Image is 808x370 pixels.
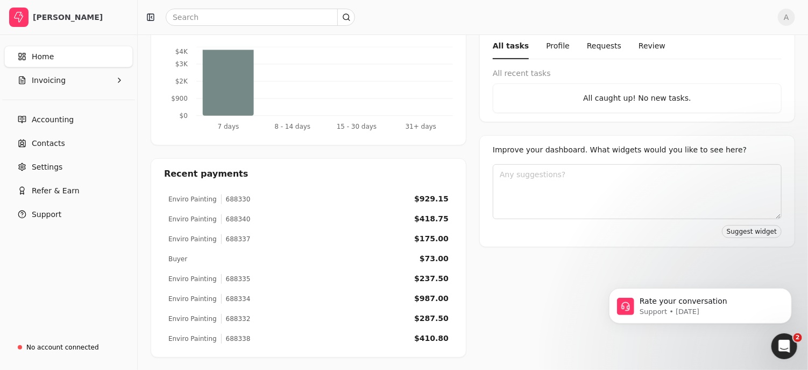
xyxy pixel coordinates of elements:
div: $237.50 [414,273,449,284]
div: 688338 [221,334,251,344]
div: $73.00 [420,253,449,264]
div: Enviro Painting [168,234,217,244]
span: Accounting [32,114,74,125]
span: Invoicing [32,75,66,86]
div: Enviro Painting [168,214,217,224]
div: $418.75 [414,213,449,225]
div: Enviro Painting [168,294,217,304]
tspan: $2K [175,78,188,85]
div: 688334 [221,294,251,304]
span: Contacts [32,138,65,149]
a: Settings [4,156,133,178]
div: Enviro Painting [168,194,217,204]
span: Settings [32,162,62,173]
span: Home [32,51,54,62]
a: Contacts [4,132,133,154]
div: 688332 [221,314,251,324]
div: Enviro Painting [168,314,217,324]
tspan: 7 days [218,123,239,130]
span: 2 [793,333,802,342]
tspan: 8 - 14 days [274,123,310,130]
tspan: $3K [175,60,188,68]
div: $175.00 [414,233,449,245]
div: $410.80 [414,333,449,344]
button: Review [639,34,665,59]
div: 688330 [221,194,251,204]
button: All tasks [493,34,529,59]
span: Support [32,209,61,220]
a: No account connected [4,338,133,357]
div: $987.00 [414,293,449,304]
div: 688335 [221,274,251,284]
button: Requests [587,34,621,59]
a: Accounting [4,109,133,130]
button: Profile [546,34,570,59]
div: Enviro Painting [168,274,217,284]
div: No account connected [26,343,99,352]
div: All caught up! No new tasks. [502,93,772,104]
tspan: $4K [175,48,188,55]
button: Refer & Earn [4,180,133,201]
button: Invoicing [4,69,133,91]
div: All recent tasks [493,68,782,79]
tspan: 15 - 30 days [337,123,377,130]
button: A [778,9,795,26]
div: Improve your dashboard. What widgets would you like to see here? [493,144,782,156]
div: 688337 [221,234,251,244]
div: [PERSON_NAME] [33,12,128,23]
div: Recent payments [151,159,466,189]
div: 688340 [221,214,251,224]
span: Refer & Earn [32,185,80,197]
tspan: 31+ days [406,123,436,130]
tspan: $900 [171,95,187,102]
button: Support [4,204,133,225]
iframe: Intercom live chat [771,333,797,359]
tspan: $0 [180,112,188,120]
iframe: Intercom notifications message [593,266,808,341]
input: Search [166,9,355,26]
button: Suggest widget [722,225,782,238]
div: $929.15 [414,193,449,205]
a: Home [4,46,133,67]
div: Buyer [168,254,187,264]
div: $287.50 [414,313,449,324]
div: Enviro Painting [168,334,217,344]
